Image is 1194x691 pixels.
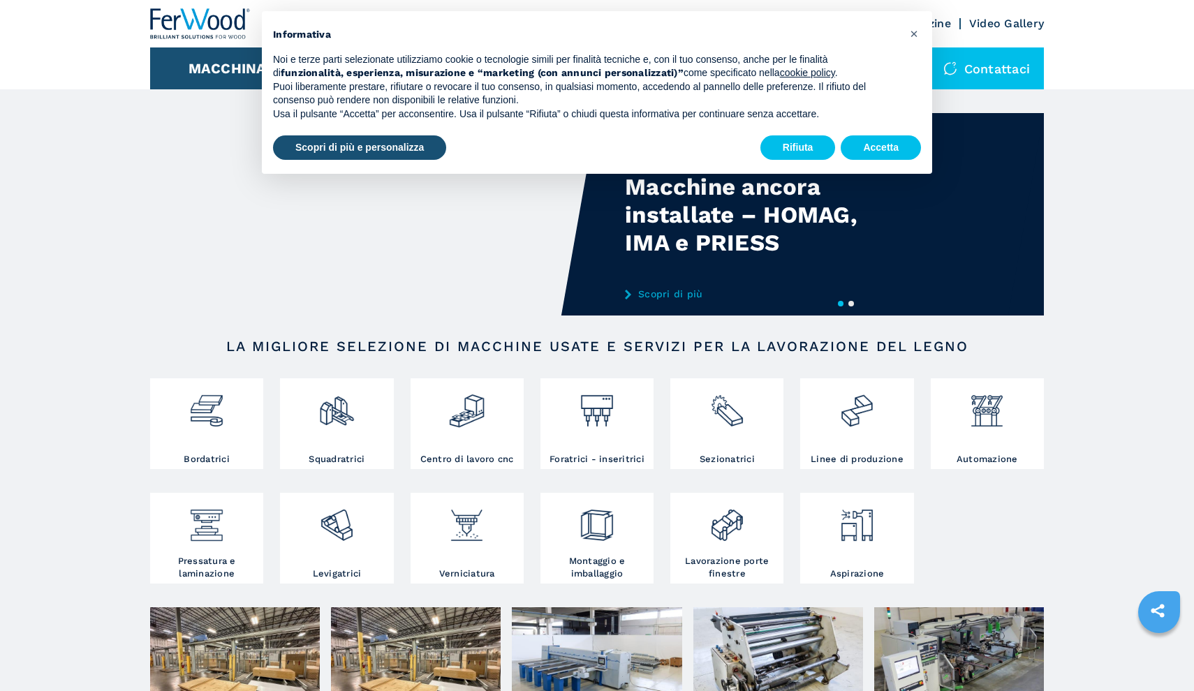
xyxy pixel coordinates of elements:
[281,67,684,78] strong: funzionalità, esperienza, misurazione e “marketing (con annunci personalizzati)”
[811,453,904,466] h3: Linee di produzione
[280,378,393,469] a: Squadratrici
[150,113,597,315] video: Your browser does not support the video tag.
[910,25,918,42] span: ×
[709,496,746,544] img: lavorazione_porte_finestre_2.png
[439,567,495,580] h3: Verniciatura
[273,53,899,80] p: Noi e terze parti selezionate utilizziamo cookie o tecnologie simili per finalità tecniche e, con...
[188,496,225,544] img: pressa-strettoia.png
[195,338,999,355] h2: LA MIGLIORE SELEZIONE DI MACCHINE USATE E SERVIZI PER LA LAVORAZIONE DEL LEGNO
[273,80,899,107] p: Puoi liberamente prestare, rifiutare o revocare il tuo consenso, in qualsiasi momento, accedendo ...
[839,382,876,429] img: linee_di_produzione_2.png
[943,61,957,75] img: Contattaci
[448,382,485,429] img: centro_di_lavoro_cnc_2.png
[448,496,485,544] img: verniciatura_1.png
[1140,593,1175,628] a: sharethis
[150,493,263,584] a: Pressatura e laminazione
[150,8,251,39] img: Ferwood
[839,496,876,544] img: aspirazione_1.png
[540,493,654,584] a: Montaggio e imballaggio
[838,301,843,306] button: 1
[929,47,1045,89] div: Contattaci
[969,17,1044,30] a: Video Gallery
[273,107,899,121] p: Usa il pulsante “Accetta” per acconsentire. Usa il pulsante “Rifiuta” o chiudi questa informativa...
[150,378,263,469] a: Bordatrici
[830,567,885,580] h3: Aspirazione
[800,493,913,584] a: Aspirazione
[411,378,524,469] a: Centro di lavoro cnc
[273,135,446,161] button: Scopri di più e personalizza
[760,135,836,161] button: Rifiuta
[313,567,362,580] h3: Levigatrici
[841,135,921,161] button: Accetta
[848,301,854,306] button: 2
[550,453,644,466] h3: Foratrici - inseritrici
[700,453,755,466] h3: Sezionatrici
[544,555,650,580] h3: Montaggio e imballaggio
[800,378,913,469] a: Linee di produzione
[184,453,230,466] h3: Bordatrici
[780,67,835,78] a: cookie policy
[188,382,225,429] img: bordatrici_1.png
[578,496,615,544] img: montaggio_imballaggio_2.png
[578,382,615,429] img: foratrici_inseritrici_2.png
[280,493,393,584] a: Levigatrici
[957,453,1018,466] h3: Automazione
[903,22,925,45] button: Chiudi questa informativa
[273,28,899,42] h2: Informativa
[674,555,780,580] h3: Lavorazione porte finestre
[625,288,899,299] a: Scopri di più
[189,60,281,77] button: Macchinari
[420,453,514,466] h3: Centro di lavoro cnc
[670,378,783,469] a: Sezionatrici
[540,378,654,469] a: Foratrici - inseritrici
[318,382,355,429] img: squadratrici_2.png
[411,493,524,584] a: Verniciatura
[318,496,355,544] img: levigatrici_2.png
[154,555,260,580] h3: Pressatura e laminazione
[968,382,1005,429] img: automazione.png
[309,453,364,466] h3: Squadratrici
[670,493,783,584] a: Lavorazione porte finestre
[931,378,1044,469] a: Automazione
[709,382,746,429] img: sezionatrici_2.png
